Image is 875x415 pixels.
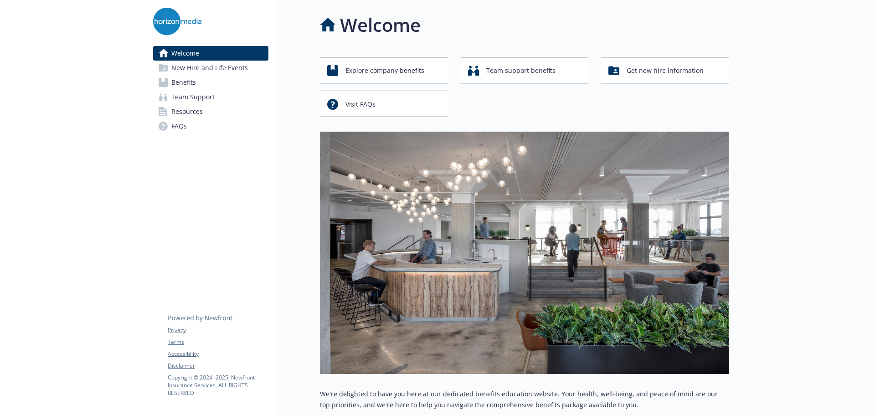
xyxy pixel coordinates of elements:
[153,75,268,90] a: Benefits
[168,362,268,370] a: Disclaimer
[153,90,268,104] a: Team Support
[320,389,729,410] p: We're delighted to have you here at our dedicated benefits education website. Your health, well-b...
[153,61,268,75] a: New Hire and Life Events
[168,350,268,358] a: Accessibility
[168,338,268,346] a: Terms
[171,119,187,133] span: FAQs
[461,57,589,83] button: Team support benefits
[320,91,448,117] button: Visit FAQs
[168,326,268,334] a: Privacy
[320,132,729,374] img: overview page banner
[601,57,729,83] button: Get new hire information
[320,57,448,83] button: Explore company benefits
[153,46,268,61] a: Welcome
[486,62,556,79] span: Team support benefits
[627,62,704,79] span: Get new hire information
[340,11,421,39] h1: Welcome
[171,104,203,119] span: Resources
[345,62,424,79] span: Explore company benefits
[171,75,196,90] span: Benefits
[171,90,215,104] span: Team Support
[153,104,268,119] a: Resources
[168,374,268,397] p: Copyright © 2024 - 2025 , Newfront Insurance Services, ALL RIGHTS RESERVED
[345,96,376,113] span: Visit FAQs
[171,46,199,61] span: Welcome
[153,119,268,133] a: FAQs
[171,61,248,75] span: New Hire and Life Events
